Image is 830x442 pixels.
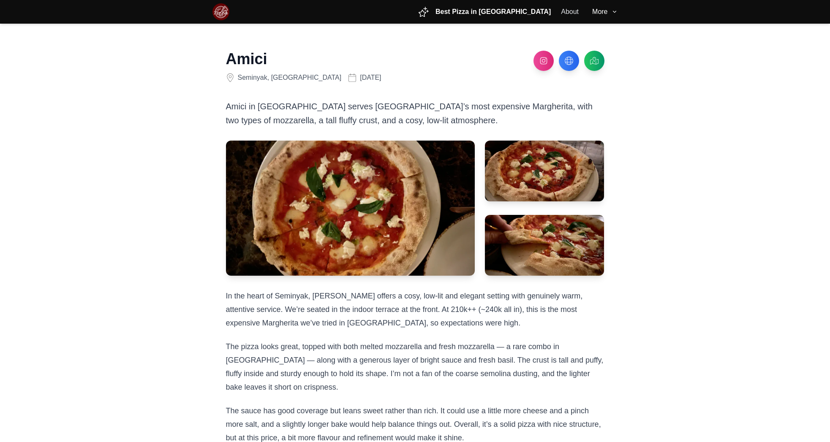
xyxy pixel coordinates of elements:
img: Instagram [539,56,549,66]
img: Angle view of pizza at Amici [485,141,604,201]
p: Amici in [GEOGRAPHIC_DATA] serves [GEOGRAPHIC_DATA]’s most expensive Margherita, with two types o... [226,100,604,127]
button: More [592,7,618,17]
img: Date [348,73,356,82]
img: Pizza slice [419,7,429,17]
img: Top-down view of pizza at Amici [226,141,475,276]
span: Best Pizza in [GEOGRAPHIC_DATA] [435,7,551,17]
img: Bali Pizza Party Logo [212,3,229,20]
span: Seminyak, [GEOGRAPHIC_DATA] [238,73,342,83]
img: Website [565,57,573,65]
span: [DATE] [360,73,381,83]
p: In the heart of Seminyak, [PERSON_NAME] offers a cosy, low-lit and elegant setting with genuinely... [226,289,604,330]
img: Location [226,73,234,82]
a: About [561,7,579,17]
a: Best Pizza in [GEOGRAPHIC_DATA] [419,7,551,17]
span: More [592,7,607,17]
p: The pizza looks great, topped with both melted mozzarella and fresh mozzarella — a rare combo in ... [226,340,604,394]
h1: Amici [226,51,523,68]
img: Google Maps [590,57,599,65]
img: Crust close-up of pizza at Amici [485,215,604,276]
